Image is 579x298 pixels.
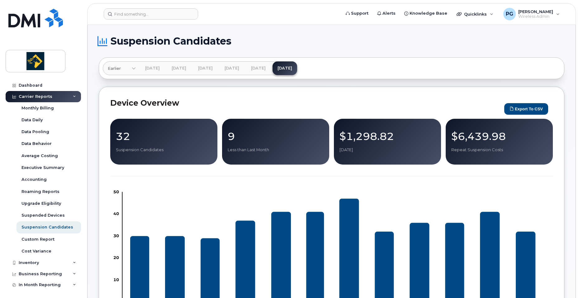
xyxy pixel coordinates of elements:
button: Export to CSV [504,103,548,115]
a: [DATE] [167,61,191,75]
p: Suspension Candidates [116,147,212,153]
tspan: 10 [113,277,119,282]
p: [DATE] [339,147,435,153]
p: 32 [116,131,212,142]
tspan: 50 [113,189,119,194]
span: Earlier [108,65,121,71]
a: Earlier [103,61,136,75]
a: [DATE] [273,61,297,75]
a: [DATE] [246,61,271,75]
p: 9 [228,131,324,142]
p: Repeat Suspension Costs [451,147,547,153]
h2: Device Overview [110,98,501,108]
span: Suspension Candidates [111,36,231,46]
p: $1,298.82 [339,131,435,142]
a: [DATE] [220,61,244,75]
tspan: 20 [113,255,119,260]
tspan: 40 [113,211,119,216]
tspan: 30 [113,233,119,238]
p: $6,439.98 [451,131,547,142]
p: Less than Last Month [228,147,324,153]
a: [DATE] [193,61,218,75]
a: [DATE] [140,61,165,75]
